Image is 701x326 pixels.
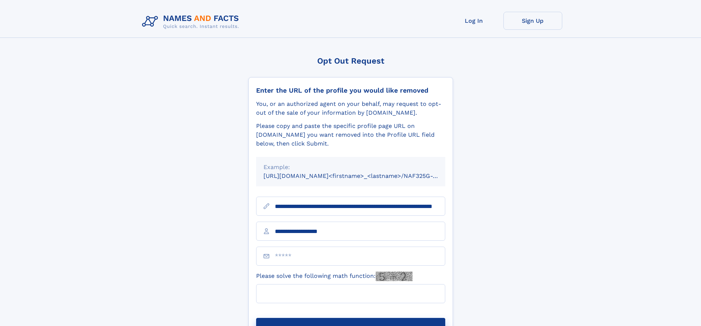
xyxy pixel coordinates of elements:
[256,100,445,117] div: You, or an authorized agent on your behalf, may request to opt-out of the sale of your informatio...
[256,86,445,94] div: Enter the URL of the profile you would like removed
[445,12,503,30] a: Log In
[256,122,445,148] div: Please copy and paste the specific profile page URL on [DOMAIN_NAME] you want removed into the Pr...
[263,163,438,172] div: Example:
[263,172,459,179] small: [URL][DOMAIN_NAME]<firstname>_<lastname>/NAF325G-xxxxxxxx
[139,12,245,32] img: Logo Names and Facts
[256,272,413,281] label: Please solve the following math function:
[503,12,562,30] a: Sign Up
[248,56,453,65] div: Opt Out Request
